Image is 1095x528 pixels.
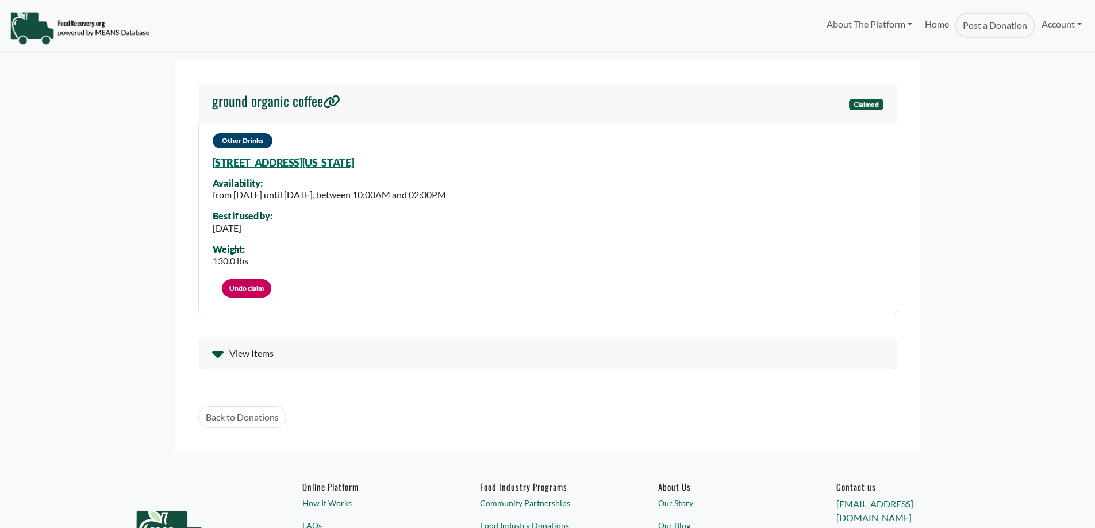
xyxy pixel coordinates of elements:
[302,497,437,509] a: How It Works
[213,156,354,169] a: [STREET_ADDRESS][US_STATE]
[213,254,248,268] div: 130.0 lbs
[302,481,437,492] h6: Online Platform
[213,188,446,202] div: from [DATE] until [DATE], between 10:00AM and 02:00PM
[1035,13,1088,36] a: Account
[836,481,971,492] h6: Contact us
[919,13,955,38] a: Home
[480,497,614,509] a: Community Partnerships
[836,498,913,523] a: [EMAIL_ADDRESS][DOMAIN_NAME]
[222,279,271,298] a: Undo claim
[213,244,248,255] div: Weight:
[820,13,918,36] a: About The Platform
[480,481,614,492] h6: Food Industry Programs
[229,346,274,360] span: View Items
[198,406,286,428] a: Back to Donations
[955,13,1035,38] a: Post a Donation
[213,133,272,148] span: Other Drinks
[10,11,149,45] img: NavigationLogo_FoodRecovery-91c16205cd0af1ed486a0f1a7774a6544ea792ac00100771e7dd3ec7c0e58e41.png
[658,497,793,509] a: Our Story
[213,178,446,188] div: Availability:
[849,99,883,110] span: Claimed
[212,93,340,114] a: ground organic coffee
[213,221,272,235] div: [DATE]
[658,481,793,492] a: About Us
[212,93,340,109] h4: ground organic coffee
[213,211,272,221] div: Best if used by:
